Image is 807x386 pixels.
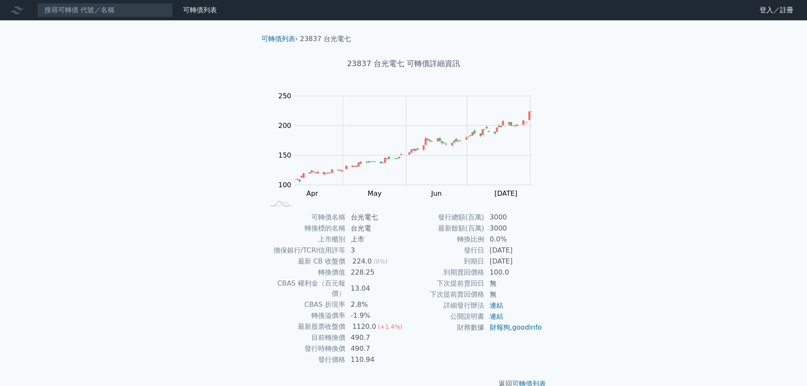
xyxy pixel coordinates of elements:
[346,212,404,223] td: 台光電七
[368,189,382,197] tspan: May
[346,343,404,354] td: 490.7
[485,267,543,278] td: 100.0
[265,321,346,332] td: 最新股票收盤價
[494,189,517,197] tspan: [DATE]
[404,322,485,333] td: 財務數據
[351,256,374,267] div: 224.0
[265,245,346,256] td: 擔保銀行/TCRI信用評等
[346,267,404,278] td: 228.25
[300,34,351,44] li: 23837 台光電七
[485,289,543,300] td: 無
[261,34,298,44] li: ›
[265,256,346,267] td: 最新 CB 收盤價
[404,311,485,322] td: 公開說明書
[346,310,404,321] td: -1.9%
[265,223,346,234] td: 轉換標的名稱
[485,256,543,267] td: [DATE]
[404,234,485,245] td: 轉換比例
[265,310,346,321] td: 轉換溢價率
[490,323,510,331] a: 財報狗
[351,322,378,332] div: 1120.0
[278,151,291,159] tspan: 150
[404,212,485,223] td: 發行總額(百萬)
[485,223,543,234] td: 3000
[278,122,291,130] tspan: 200
[346,299,404,310] td: 2.8%
[306,189,318,197] tspan: Apr
[490,312,503,320] a: 連結
[485,234,543,245] td: 0.0%
[265,332,346,343] td: 目前轉換價
[265,354,346,365] td: 發行價格
[346,354,404,365] td: 110.94
[265,267,346,278] td: 轉換價值
[346,245,404,256] td: 3
[265,278,346,299] td: CBAS 權利金（百元報價）
[183,6,217,14] a: 可轉債列表
[346,278,404,299] td: 13.04
[37,3,173,17] input: 搜尋可轉債 代號／名稱
[404,278,485,289] td: 下次提前賣回日
[265,299,346,310] td: CBAS 折現率
[404,267,485,278] td: 到期賣回價格
[255,58,553,69] h1: 23837 台光電七 可轉債詳細資訊
[485,212,543,223] td: 3000
[490,301,503,309] a: 連結
[261,35,295,43] a: 可轉債列表
[431,189,442,197] tspan: Jun
[404,300,485,311] td: 詳細發行辦法
[485,278,543,289] td: 無
[278,92,291,100] tspan: 250
[753,3,800,17] a: 登入／註冊
[378,323,402,330] span: (+1.4%)
[265,212,346,223] td: 可轉債名稱
[485,245,543,256] td: [DATE]
[278,181,291,189] tspan: 100
[512,323,542,331] a: goodinfo
[265,234,346,245] td: 上市櫃別
[404,256,485,267] td: 到期日
[404,245,485,256] td: 發行日
[404,223,485,234] td: 最新餘額(百萬)
[346,332,404,343] td: 490.7
[346,223,404,234] td: 台光電
[265,343,346,354] td: 發行時轉換價
[374,258,388,265] span: (0%)
[485,322,543,333] td: ,
[274,92,545,215] g: Chart
[404,289,485,300] td: 下次提前賣回價格
[346,234,404,245] td: 上市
